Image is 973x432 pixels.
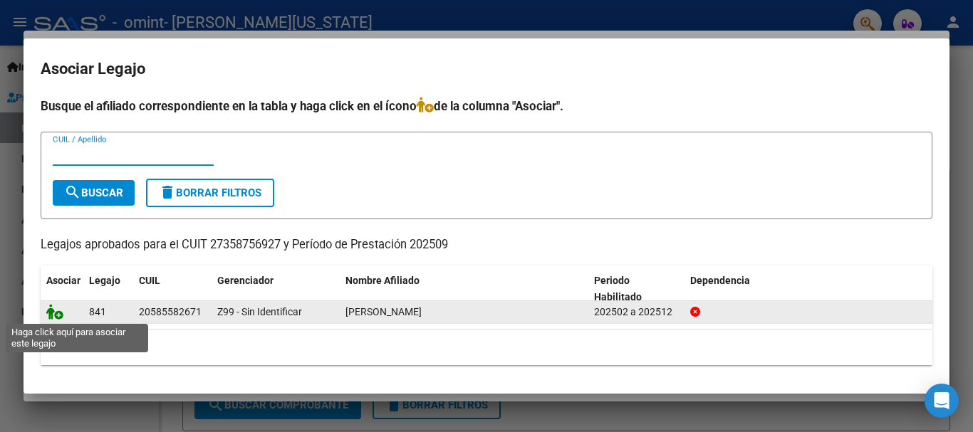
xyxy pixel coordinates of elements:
[588,265,685,312] datatable-header-cell: Periodo Habilitado
[64,186,123,199] span: Buscar
[146,179,274,207] button: Borrar Filtros
[41,265,83,312] datatable-header-cell: Asociar
[41,236,932,254] p: Legajos aprobados para el CUIT 27358756927 y Período de Prestación 202509
[83,265,133,312] datatable-header-cell: Legajo
[925,384,959,418] div: Open Intercom Messenger
[53,180,135,206] button: Buscar
[89,275,120,286] span: Legajo
[345,275,420,286] span: Nombre Afiliado
[159,186,261,199] span: Borrar Filtros
[139,304,202,320] div: 20585582671
[690,275,750,286] span: Dependencia
[594,275,642,302] span: Periodo Habilitado
[217,275,274,286] span: Gerenciador
[41,330,932,365] div: 1 registros
[46,275,80,286] span: Asociar
[64,184,81,201] mat-icon: search
[159,184,176,201] mat-icon: delete
[340,265,588,312] datatable-header-cell: Nombre Afiliado
[133,265,212,312] datatable-header-cell: CUIL
[139,275,160,286] span: CUIL
[345,306,422,317] span: SCHULE JOAQUIN
[41,56,932,83] h2: Asociar Legajo
[212,265,340,312] datatable-header-cell: Gerenciador
[41,97,932,115] h4: Busque el afiliado correspondiente en la tabla y haga click en el ícono de la columna "Asociar".
[685,265,933,312] datatable-header-cell: Dependencia
[594,304,679,320] div: 202502 a 202512
[217,306,302,317] span: Z99 - Sin Identificar
[89,306,106,317] span: 841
